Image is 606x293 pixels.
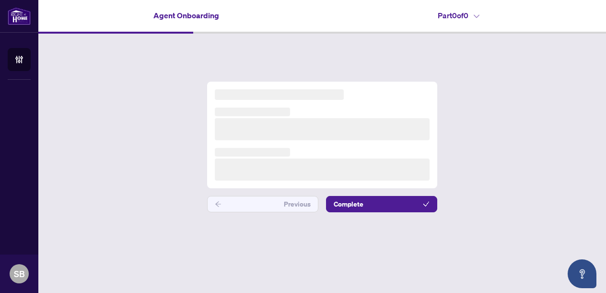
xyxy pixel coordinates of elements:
[326,196,437,212] button: Complete
[207,196,318,212] button: Previous
[568,259,596,288] button: Open asap
[8,7,31,25] img: logo
[153,10,219,21] h4: Agent Onboarding
[438,10,479,21] h4: Part 0 of 0
[334,196,363,212] span: Complete
[423,201,430,208] span: check
[14,267,25,281] span: SB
